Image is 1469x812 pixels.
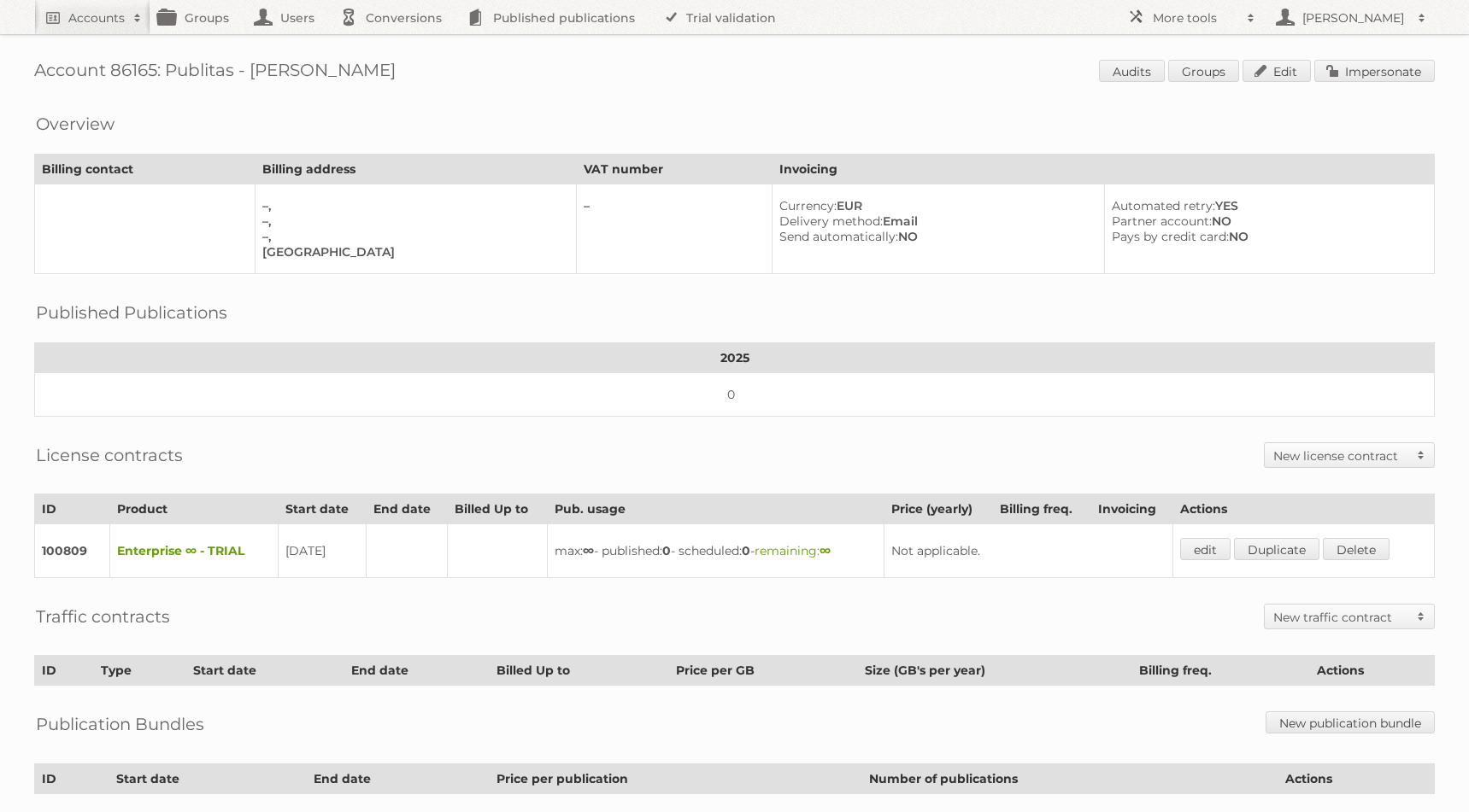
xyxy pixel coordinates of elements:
[576,155,772,184] th: VAT number
[576,184,772,274] td: –
[884,494,992,524] th: Price (yearly)
[35,494,110,524] th: ID
[779,213,1091,229] div: Email
[1243,60,1311,82] a: Edit
[1323,538,1390,560] a: Delete
[262,213,561,229] div: –,
[1234,538,1319,560] a: Duplicate
[68,9,125,26] h2: Accounts
[779,198,837,213] span: Currency:
[367,494,448,524] th: End date
[1273,447,1408,464] h2: New license contract
[547,524,884,578] td: max: - published: - scheduled: -
[490,656,668,686] th: Billed Up to
[1408,443,1434,467] span: Toggle
[94,656,186,686] th: Type
[1180,538,1231,560] a: edit
[1112,213,1420,229] div: NO
[772,155,1434,184] th: Invoicing
[779,229,1091,244] div: NO
[1132,656,1309,686] th: Billing freq.
[1112,229,1420,244] div: NO
[583,543,594,558] strong: ∞
[185,656,344,686] th: Start date
[1273,609,1408,626] h2: New traffic contract
[109,764,307,794] th: Start date
[1099,60,1165,82] a: Audits
[1265,605,1434,628] a: New traffic contract
[35,155,256,184] th: Billing contact
[1112,229,1229,244] span: Pays by credit card:
[779,198,1091,213] div: EUR
[662,543,671,558] strong: 0
[858,656,1132,686] th: Size (GB's per year)
[35,373,1435,417] td: 0
[820,543,831,558] strong: ∞
[779,229,898,244] span: Send automatically:
[992,494,1090,524] th: Billing freq.
[262,229,561,244] div: –,
[1112,198,1420,213] div: YES
[1153,9,1238,26] h2: More tools
[36,442,183,468] h2: License contracts
[1278,764,1434,794] th: Actions
[35,656,94,686] th: ID
[1408,605,1434,628] span: Toggle
[110,494,279,524] th: Product
[1266,711,1435,733] a: New publication bundle
[36,604,170,629] h2: Traffic contracts
[279,524,367,578] td: [DATE]
[36,711,204,737] h2: Publication Bundles
[742,543,750,558] strong: 0
[36,111,115,137] h2: Overview
[35,524,110,578] td: 100809
[1112,198,1215,213] span: Automated retry:
[755,543,831,558] span: remaining:
[110,524,279,578] td: Enterprise ∞ - TRIAL
[779,213,883,229] span: Delivery method:
[668,656,858,686] th: Price per GB
[307,764,490,794] th: End date
[36,300,227,325] h2: Published Publications
[1265,443,1434,467] a: New license contract
[1298,9,1409,26] h2: [PERSON_NAME]
[344,656,490,686] th: End date
[256,155,576,184] th: Billing address
[1173,494,1435,524] th: Actions
[1168,60,1239,82] a: Groups
[35,764,109,794] th: ID
[262,244,561,260] div: [GEOGRAPHIC_DATA]
[884,524,1172,578] td: Not applicable.
[262,198,561,213] div: –,
[1309,656,1434,686] th: Actions
[279,494,367,524] th: Start date
[34,60,1435,85] h1: Account 86165: Publitas - [PERSON_NAME]
[448,494,548,524] th: Billed Up to
[1091,494,1173,524] th: Invoicing
[1314,60,1435,82] a: Impersonate
[547,494,884,524] th: Pub. usage
[35,343,1435,373] th: 2025
[490,764,862,794] th: Price per publication
[1112,213,1212,229] span: Partner account:
[862,764,1278,794] th: Number of publications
